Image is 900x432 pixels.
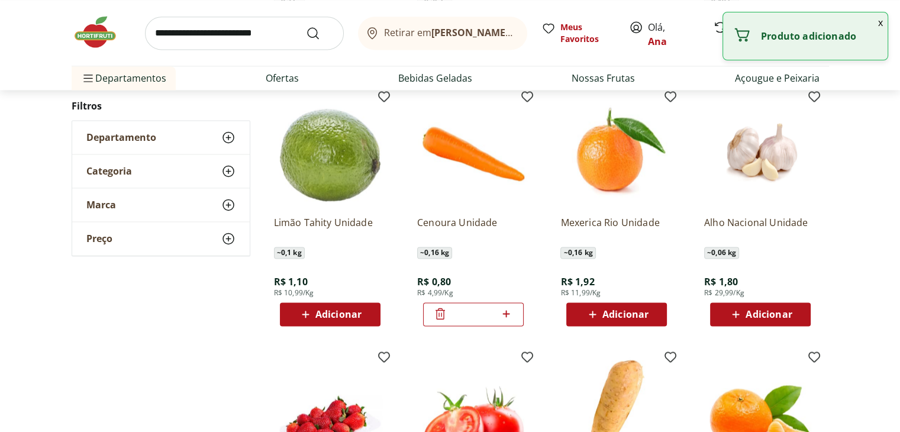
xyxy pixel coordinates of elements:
button: Menu [81,64,95,92]
input: search [145,17,344,50]
span: R$ 10,99/Kg [274,288,314,298]
button: Adicionar [710,302,811,326]
span: Adicionar [746,310,792,319]
button: Submit Search [306,26,334,40]
a: Limão Tahity Unidade [274,216,386,242]
a: Bebidas Geladas [398,71,472,85]
span: ~ 0,06 kg [704,247,739,259]
span: R$ 29,99/Kg [704,288,744,298]
span: R$ 0,80 [417,275,451,288]
a: Ana [648,35,667,48]
p: Produto adicionado [761,30,878,42]
span: Marca [86,199,116,211]
img: Mexerica Rio Unidade [560,94,673,207]
span: R$ 1,80 [704,275,738,288]
span: ~ 0,1 kg [274,247,305,259]
button: Fechar notificação [873,12,888,33]
img: Cenoura Unidade [417,94,530,207]
span: Olá, [648,20,701,49]
button: Departamento [72,121,250,154]
a: Cenoura Unidade [417,216,530,242]
span: Meus Favoritos [560,21,615,45]
button: Adicionar [280,302,380,326]
button: Marca [72,189,250,222]
span: ~ 0,16 kg [417,247,452,259]
span: Preço [86,233,112,245]
button: Preço [72,223,250,256]
span: R$ 1,92 [560,275,594,288]
span: Categoria [86,166,132,178]
span: Retirar em [384,27,515,38]
img: Hortifruti [72,14,131,50]
a: Meus Favoritos [541,21,615,45]
a: Alho Nacional Unidade [704,216,817,242]
button: Retirar em[PERSON_NAME] dos Goytacazes/[GEOGRAPHIC_DATA] [358,17,527,50]
span: R$ 11,99/Kg [560,288,601,298]
button: Categoria [72,155,250,188]
img: Limão Tahity Unidade [274,94,386,207]
button: Adicionar [566,302,667,326]
b: [PERSON_NAME] dos Goytacazes/[GEOGRAPHIC_DATA] [431,26,685,39]
a: Nossas Frutas [572,71,635,85]
a: Mexerica Rio Unidade [560,216,673,242]
a: Açougue e Peixaria [735,71,820,85]
img: Alho Nacional Unidade [704,94,817,207]
span: Departamento [86,132,156,144]
span: Adicionar [602,310,649,319]
span: R$ 1,10 [274,275,308,288]
span: ~ 0,16 kg [560,247,595,259]
span: Departamentos [81,64,166,92]
span: Adicionar [315,310,362,319]
a: Ofertas [266,71,299,85]
h2: Filtros [72,95,250,118]
span: R$ 4,99/Kg [417,288,453,298]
